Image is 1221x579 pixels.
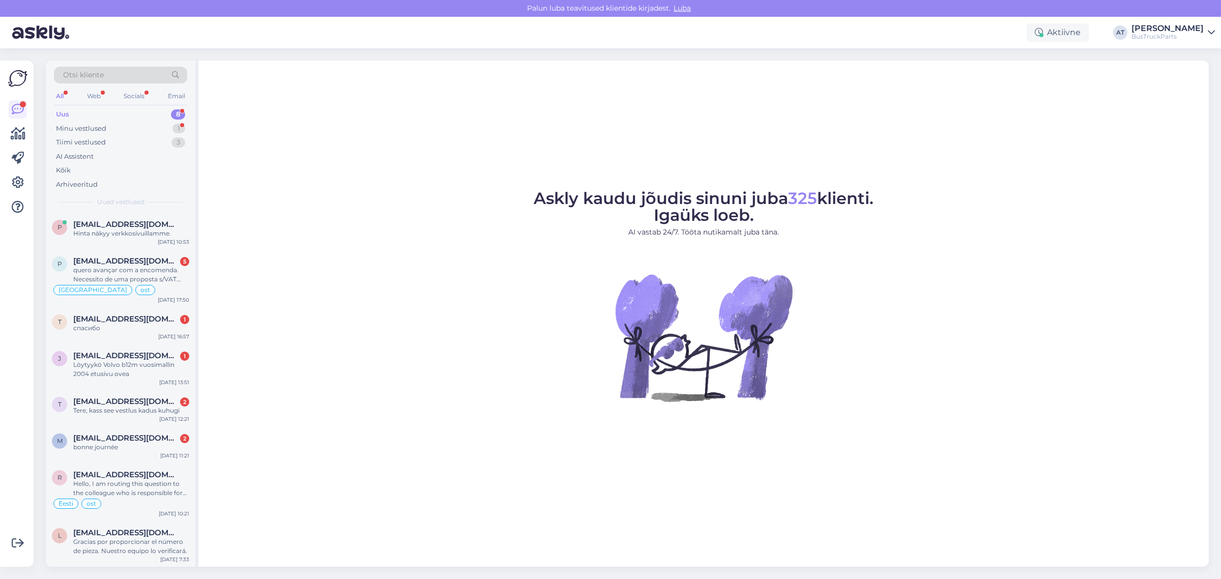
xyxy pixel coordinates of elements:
div: Aktiivne [1027,23,1089,42]
div: AI Assistent [56,152,94,162]
span: ost [140,287,150,293]
span: Uued vestlused [97,197,144,207]
span: ost [86,501,96,507]
div: [DATE] 7:33 [160,556,189,563]
div: Löytyykö Volvo b12m vuosimallin 2004 etusivu ovea [73,360,189,379]
span: Eesti [59,501,73,507]
span: pekka.paakki@scania.com [73,220,179,229]
div: 1 [180,315,189,324]
div: 1 [180,352,189,361]
div: [DATE] 13:51 [159,379,189,386]
span: j [58,355,61,362]
div: Minu vestlused [56,124,106,134]
div: 3 [171,137,185,148]
div: Kõik [56,165,71,176]
span: p [57,260,62,268]
span: r [57,474,62,481]
div: Tiimi vestlused [56,137,106,148]
span: timo@timotek.ee [73,397,179,406]
span: leocampos4@hotmail.com [73,528,179,537]
span: Otsi kliente [63,70,104,80]
div: Socials [122,90,147,103]
div: 1 [172,124,185,134]
span: t [58,318,62,326]
div: bonne journée [73,443,189,452]
div: BusTruckParts [1131,33,1204,41]
span: l [58,532,62,539]
div: Tere, kass see vestlus kadus kuhugi [73,406,189,415]
div: All [54,90,66,103]
span: mandre@kertrucks.com [73,433,179,443]
a: [PERSON_NAME]BusTruckParts [1131,24,1215,41]
div: Arhiveeritud [56,180,98,190]
div: [DATE] 16:57 [158,333,189,340]
span: Askly kaudu jõudis sinuni juba klienti. Igaüks loeb. [534,188,874,225]
span: pecas@mssassistencia.pt [73,256,179,266]
div: Web [85,90,103,103]
div: AT [1113,25,1127,40]
div: 2 [180,434,189,443]
span: m [57,437,63,445]
span: 325 [788,188,817,208]
div: [DATE] 10:53 [158,238,189,246]
div: Uus [56,109,69,120]
div: 8 [171,109,185,120]
div: [DATE] 12:21 [159,415,189,423]
span: p [57,223,62,231]
span: jan.ojakoski@gmail.com [73,351,179,360]
div: quero avançar com a encomenda. Necessito de uma proposta s/VAT para pagamento [73,266,189,284]
div: [DATE] 10:21 [159,510,189,517]
span: t [58,400,62,408]
span: Luba [671,4,694,13]
span: thomaslipcius@gmail.com [73,314,179,324]
div: Email [166,90,187,103]
img: Askly Logo [8,69,27,88]
img: No Chat active [612,246,795,429]
span: rom.ivanov94@gmail.com [73,470,179,479]
div: спасибо [73,324,189,333]
div: [DATE] 11:21 [160,452,189,459]
div: [DATE] 17:50 [158,296,189,304]
div: 2 [180,397,189,407]
div: Hinta näkyy verkkosivuillamme. [73,229,189,238]
div: Hello, I am routing this question to the colleague who is responsible for this topic. The reply m... [73,479,189,498]
p: AI vastab 24/7. Tööta nutikamalt juba täna. [534,227,874,238]
span: [GEOGRAPHIC_DATA] [59,287,127,293]
div: [PERSON_NAME] [1131,24,1204,33]
div: Gracias por proporcionar el número de pieza. Nuestro equipo lo verificará. [73,537,189,556]
div: 5 [180,257,189,266]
